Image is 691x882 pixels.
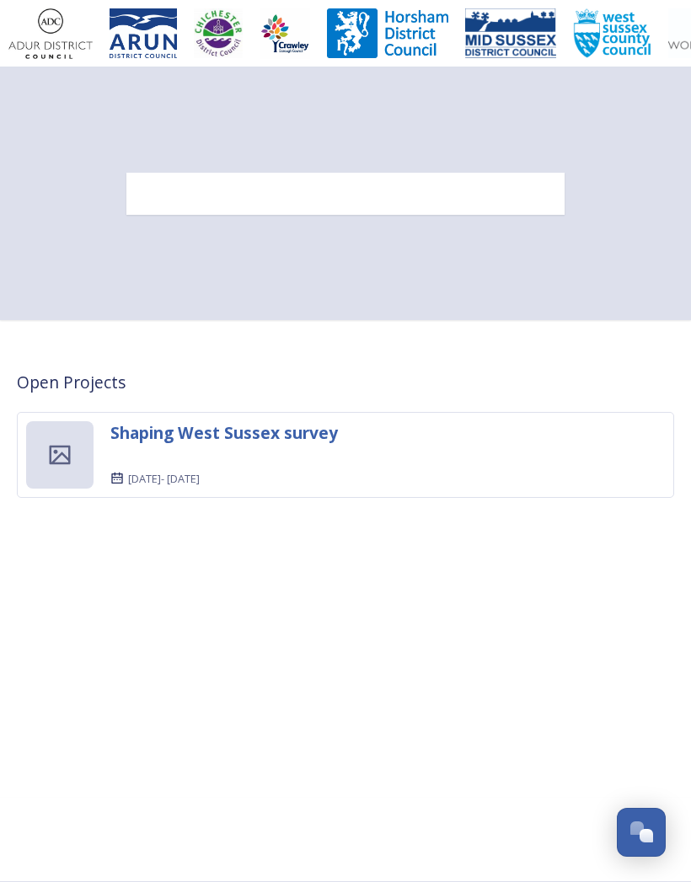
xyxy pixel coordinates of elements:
img: CDC%20Logo%20-%20you%20may%20have%20a%20better%20version.jpg [194,8,243,59]
img: Horsham%20DC%20Logo.jpg [327,8,448,59]
button: Open Chat [617,808,666,857]
span: [DATE] - [DATE] [128,471,200,487]
img: Adur%20logo%20%281%29.jpeg [8,8,93,59]
img: Arun%20District%20Council%20logo%20blue%20CMYK.jpg [110,8,177,59]
img: 150ppimsdc%20logo%20blue.png [465,8,556,59]
img: WSCCPos-Spot-25mm.jpg [573,8,652,59]
img: Crawley%20BC%20logo.jpg [260,8,310,59]
strong: Shaping West Sussex survey [110,421,338,444]
a: Shaping West Sussex survey [110,421,338,446]
span: Open Projects [17,371,126,393]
